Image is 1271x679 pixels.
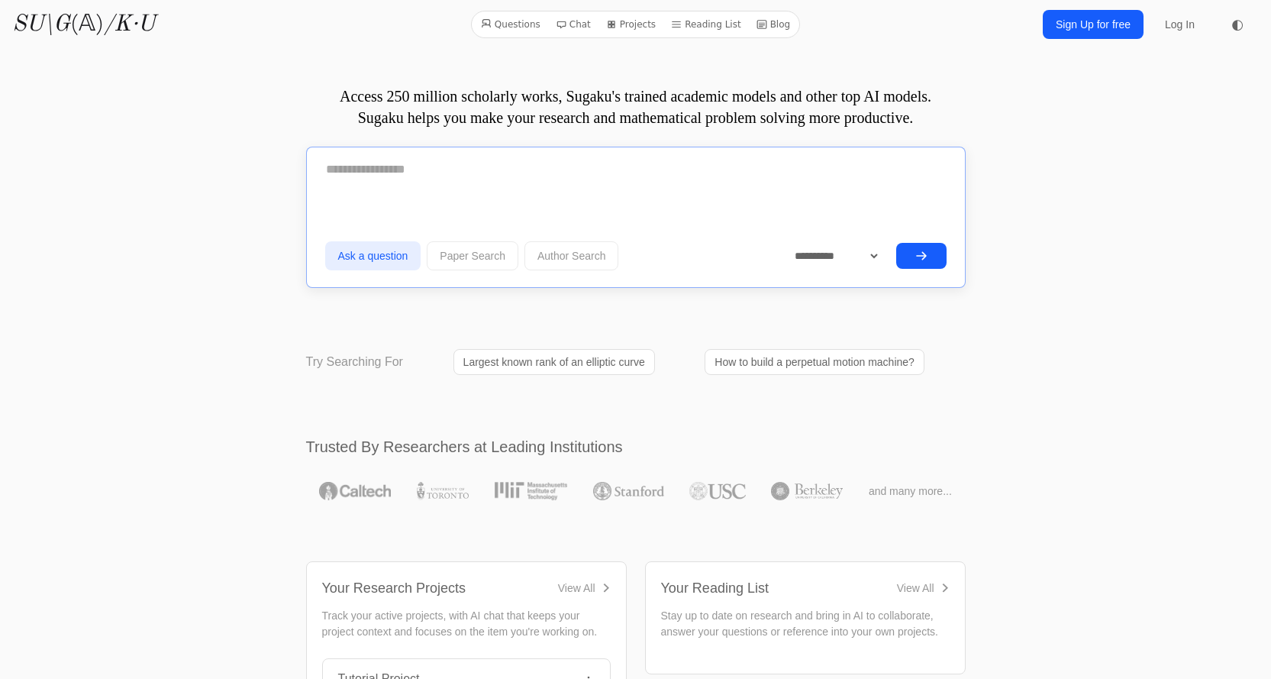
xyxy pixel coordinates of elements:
[558,580,611,596] a: View All
[593,482,664,500] img: Stanford
[550,15,597,34] a: Chat
[417,482,469,500] img: University of Toronto
[306,436,966,458] h2: Trusted By Researchers at Leading Institutions
[665,15,747,34] a: Reading List
[1156,11,1204,38] a: Log In
[661,608,950,640] p: Stay up to date on research and bring in AI to collaborate, answer your questions or reference in...
[558,580,595,596] div: View All
[319,482,391,500] img: Caltech
[325,241,421,270] button: Ask a question
[1231,18,1244,31] span: ◐
[12,11,155,38] a: SU\G(𝔸)/K·U
[322,577,466,599] div: Your Research Projects
[524,241,619,270] button: Author Search
[750,15,797,34] a: Blog
[104,13,155,36] i: /K·U
[600,15,662,34] a: Projects
[661,577,769,599] div: Your Reading List
[689,482,745,500] img: USC
[869,483,952,499] span: and many more...
[771,482,843,500] img: UC Berkeley
[306,86,966,128] p: Access 250 million scholarly works, Sugaku's trained academic models and other top AI models. Sug...
[495,482,567,500] img: MIT
[1222,9,1253,40] button: ◐
[475,15,547,34] a: Questions
[12,13,70,36] i: SU\G
[322,608,611,640] p: Track your active projects, with AI chat that keeps your project context and focuses on the item ...
[897,580,950,596] a: View All
[897,580,934,596] div: View All
[453,349,655,375] a: Largest known rank of an elliptic curve
[427,241,518,270] button: Paper Search
[1043,10,1144,39] a: Sign Up for free
[306,353,403,371] p: Try Searching For
[705,349,924,375] a: How to build a perpetual motion machine?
